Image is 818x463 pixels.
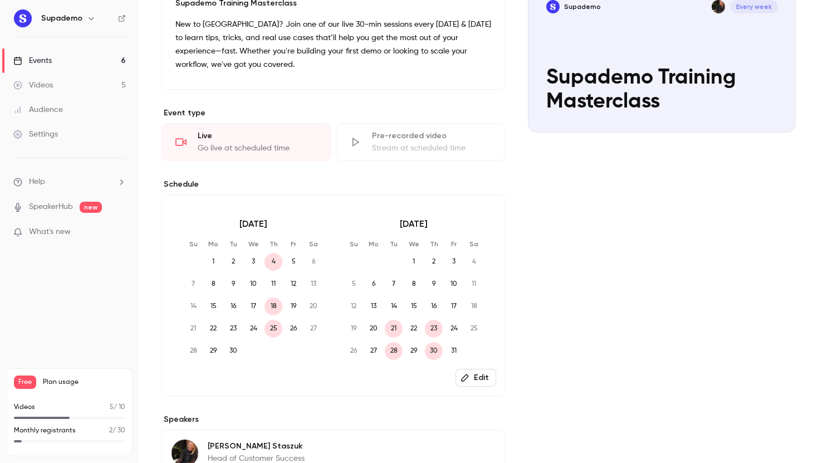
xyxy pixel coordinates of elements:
[184,240,202,248] p: Su
[244,320,262,338] span: 24
[244,240,262,248] p: We
[191,360,209,378] button: Send a message…
[405,342,423,360] span: 29
[336,123,506,161] div: Pre-recorded videoStream at scheduled time
[285,320,302,338] span: 26
[18,126,153,137] div: Give the team a way to reach you:
[9,119,162,144] div: Give the team a way to reach you:
[49,71,205,104] div: hey i accidentally deleted a few sessions in a recurring event - how do i re-add them?
[264,275,282,293] span: 11
[204,240,222,248] p: Mo
[244,298,262,315] span: 17
[244,275,262,293] span: 10
[14,376,36,389] span: Free
[41,13,82,24] h6: Supademo
[208,441,305,452] p: [PERSON_NAME] Staszuk
[7,4,28,26] button: go back
[195,4,215,25] div: Close
[425,253,443,271] span: 2
[425,320,443,338] span: 23
[9,119,214,145] div: Operator says…
[285,240,302,248] p: Fr
[465,320,483,338] span: 25
[445,342,463,360] span: 31
[204,320,222,338] span: 22
[264,320,282,338] span: 25
[405,298,423,315] span: 15
[9,342,213,360] textarea: Message…
[264,298,282,315] span: 18
[184,320,202,338] span: 21
[405,320,423,338] span: 22
[372,143,492,154] div: Stream at scheduled time
[445,298,463,315] span: 17
[345,275,363,293] span: 5
[385,275,403,293] span: 7
[385,320,403,338] span: 21
[14,402,35,412] p: Videos
[405,275,423,293] span: 8
[13,80,53,91] div: Videos
[365,298,383,315] span: 13
[40,64,214,110] div: hey i accidentally deleted a few sessions in a recurring event - how do i re-add them?
[29,226,71,238] span: What's new
[425,298,443,315] span: 16
[385,240,403,248] p: Tu
[112,227,126,237] iframe: Noticeable Trigger
[264,240,282,248] p: Th
[184,298,202,315] span: 14
[455,369,496,387] button: Edit
[425,342,443,360] span: 30
[365,240,383,248] p: Mo
[305,320,322,338] span: 27
[445,320,463,338] span: 24
[204,253,222,271] span: 1
[53,365,62,374] button: Gif picker
[71,365,80,374] button: Start recording
[224,342,242,360] span: 30
[174,4,195,26] button: Home
[13,104,63,115] div: Audience
[405,253,423,271] span: 1
[425,275,443,293] span: 9
[345,320,363,338] span: 19
[224,253,242,271] span: 2
[9,144,214,223] div: Operator says…
[345,217,483,231] p: [DATE]
[224,240,242,248] p: Tu
[445,275,463,293] span: 10
[204,298,222,315] span: 15
[161,179,506,190] p: Schedule
[445,253,463,271] span: 3
[465,253,483,271] span: 4
[32,6,50,24] img: Profile image for Operator
[13,129,58,140] div: Settings
[110,404,114,411] span: 5
[184,275,202,293] span: 7
[365,320,383,338] span: 20
[23,181,200,192] input: Enter your email
[285,253,302,271] span: 5
[161,108,506,119] p: Event type
[465,240,483,248] p: Sa
[14,426,76,436] p: Monthly registrants
[224,298,242,315] span: 16
[345,342,363,360] span: 26
[184,342,202,360] span: 28
[425,240,443,248] p: Th
[372,130,492,142] div: Pre-recorded video
[445,240,463,248] p: Fr
[161,123,331,161] div: LiveGo live at scheduled time
[198,130,317,142] div: Live
[29,176,45,188] span: Help
[385,342,403,360] span: 28
[80,202,102,213] span: new
[224,275,242,293] span: 9
[198,143,317,154] div: Go live at scheduled time
[13,176,126,188] li: help-dropdown-opener
[54,14,139,25] p: The team can also help
[405,240,423,248] p: We
[110,402,125,412] p: / 10
[23,164,200,177] div: You will be notified here and by email
[224,320,242,338] span: 23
